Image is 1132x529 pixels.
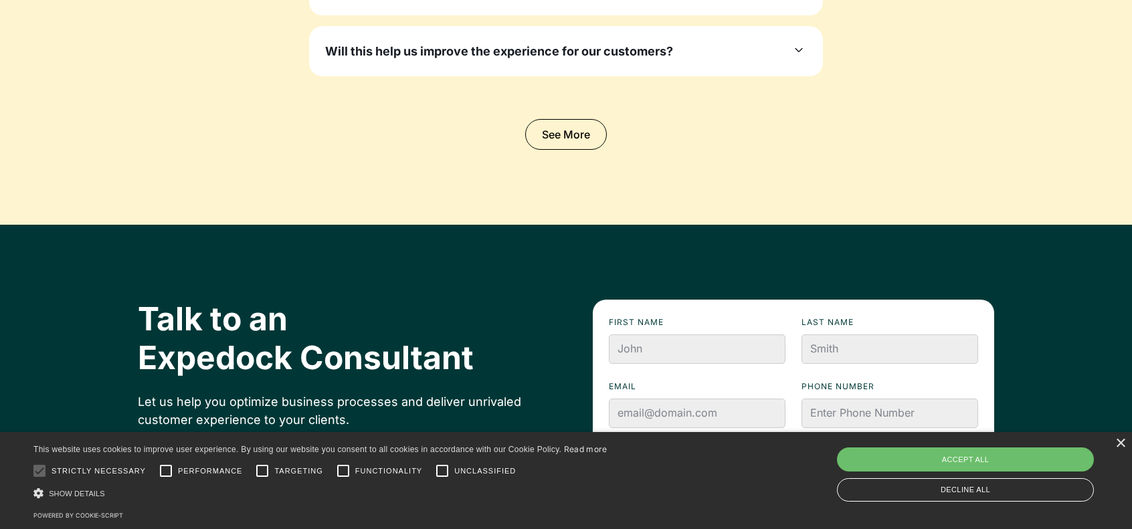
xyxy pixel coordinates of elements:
[837,447,1094,471] div: Accept all
[609,380,785,393] label: Email
[33,512,123,519] a: Powered by cookie-script
[609,399,785,428] input: email@domain.com
[837,478,1094,502] div: Decline all
[609,334,785,364] input: John
[609,316,785,329] label: First name
[274,465,322,477] span: Targeting
[801,399,978,428] input: Enter Phone Number
[138,393,539,429] div: Let us help you optimize business processes and deliver unrivaled customer experience to your cli...
[801,334,978,364] input: Smith
[525,119,607,150] a: See More
[178,465,243,477] span: Performance
[33,486,607,500] div: Show details
[909,385,1132,529] iframe: Chat Widget
[138,338,474,377] span: Expedock Consultant
[138,300,539,377] h2: Talk to an
[909,385,1132,529] div: Widget de chat
[801,380,978,393] label: Phone numbeR
[52,465,146,477] span: Strictly necessary
[325,42,673,60] h3: Will this help us improve the experience for our customers?
[801,316,978,329] label: Last name
[454,465,516,477] span: Unclassified
[564,444,607,454] a: Read more
[49,490,105,498] span: Show details
[33,445,561,454] span: This website uses cookies to improve user experience. By using our website you consent to all coo...
[355,465,422,477] span: Functionality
